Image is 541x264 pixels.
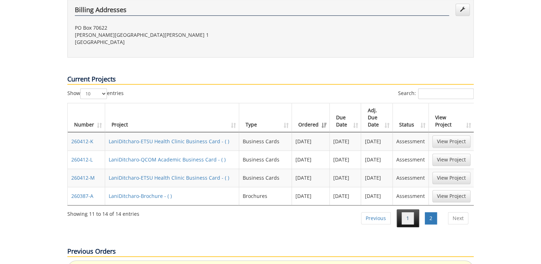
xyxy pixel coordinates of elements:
[239,103,292,132] th: Type: activate to sort column ascending
[425,212,437,224] a: 2
[361,187,393,205] td: [DATE]
[429,103,474,132] th: View Project: activate to sort column ascending
[432,172,470,184] a: View Project
[109,193,172,199] a: LaniDitcharo-Brochure - ( )
[292,187,330,205] td: [DATE]
[292,103,330,132] th: Ordered: activate to sort column ascending
[71,156,93,163] a: 260412-L
[67,247,474,257] p: Previous Orders
[239,132,292,150] td: Business Cards
[292,169,330,187] td: [DATE]
[80,88,107,99] select: Showentries
[432,190,470,202] a: View Project
[292,150,330,169] td: [DATE]
[330,132,361,150] td: [DATE]
[398,88,474,99] label: Search:
[402,212,414,224] a: 1
[109,156,226,163] a: LaniDitcharo-QCOM Academic Business Card - ( )
[361,150,393,169] td: [DATE]
[75,24,265,31] p: PO Box 70622
[432,154,470,166] a: View Project
[239,169,292,187] td: Business Cards
[393,150,429,169] td: Assessment
[455,4,470,16] a: Edit Addresses
[330,169,361,187] td: [DATE]
[68,103,105,132] th: Number: activate to sort column ascending
[71,174,95,181] a: 260412-M
[432,135,470,148] a: View Project
[330,103,361,132] th: Due Date: activate to sort column ascending
[393,169,429,187] td: Assessment
[67,75,474,85] p: Current Projects
[239,150,292,169] td: Business Cards
[75,31,265,39] p: [PERSON_NAME][GEOGRAPHIC_DATA][PERSON_NAME] 1
[75,39,265,46] p: [GEOGRAPHIC_DATA]
[67,88,124,99] label: Show entries
[330,187,361,205] td: [DATE]
[361,169,393,187] td: [DATE]
[67,208,139,218] div: Showing 11 to 14 of 14 entries
[109,138,229,145] a: LaniDitcharo-ETSU Health Clinic Business Card - ( )
[75,6,449,16] h4: Billing Addresses
[361,212,391,224] a: Previous
[71,138,93,145] a: 260412-K
[393,103,429,132] th: Status: activate to sort column ascending
[361,103,393,132] th: Adj. Due Date: activate to sort column ascending
[393,132,429,150] td: Assessment
[418,88,474,99] input: Search:
[361,132,393,150] td: [DATE]
[71,193,93,199] a: 260387-A
[330,150,361,169] td: [DATE]
[239,187,292,205] td: Brochures
[105,103,239,132] th: Project: activate to sort column ascending
[292,132,330,150] td: [DATE]
[448,212,468,224] a: Next
[109,174,229,181] a: LaniDitcharo-ETSU Health Clinic Business Card - ( )
[393,187,429,205] td: Assessment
